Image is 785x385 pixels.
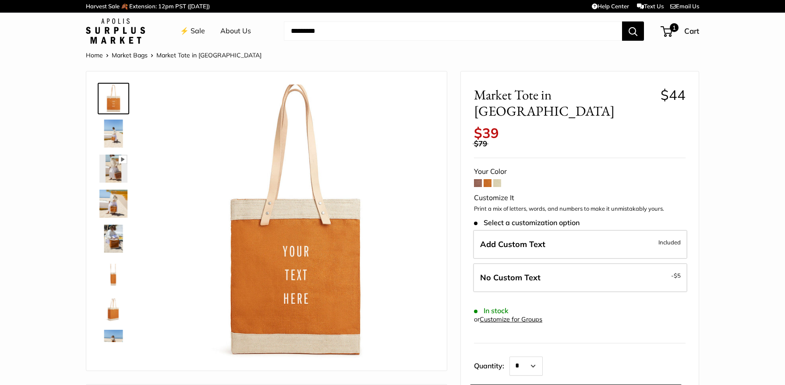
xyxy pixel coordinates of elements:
[637,3,664,10] a: Text Us
[99,260,127,288] img: Market Tote in Cognac
[98,83,129,114] a: Market Tote in Cognac
[670,23,679,32] span: 1
[474,314,542,325] div: or
[98,328,129,360] a: Market Tote in Cognac
[99,85,127,113] img: Market Tote in Cognac
[474,307,509,315] span: In stock
[474,87,654,119] span: Market Tote in [GEOGRAPHIC_DATA]
[86,51,103,59] a: Home
[99,295,127,323] img: Market Tote in Cognac
[99,190,127,218] img: Market Tote in Cognac
[98,188,129,219] a: Market Tote in Cognac
[99,225,127,253] img: Market Tote in Cognac
[98,118,129,149] a: Market Tote in Cognac
[284,21,622,41] input: Search...
[480,315,542,323] a: Customize for Groups
[474,139,487,148] span: $79
[220,25,251,38] a: About Us
[112,51,148,59] a: Market Bags
[661,86,686,103] span: $44
[473,263,687,292] label: Leave Blank
[661,24,699,38] a: 1 Cart
[98,293,129,325] a: Market Tote in Cognac
[474,205,686,213] p: Print a mix of letters, words, and numbers to make it unmistakably yours.
[86,18,145,44] img: Apolis: Surplus Market
[180,25,205,38] a: ⚡️ Sale
[98,258,129,290] a: Market Tote in Cognac
[156,85,434,362] img: Market Tote in Cognac
[473,230,687,259] label: Add Custom Text
[480,239,545,249] span: Add Custom Text
[98,223,129,254] a: Market Tote in Cognac
[99,330,127,358] img: Market Tote in Cognac
[474,219,580,227] span: Select a customization option
[474,191,686,205] div: Customize It
[99,120,127,148] img: Market Tote in Cognac
[658,237,681,247] span: Included
[670,3,699,10] a: Email Us
[592,3,629,10] a: Help Center
[480,272,541,283] span: No Custom Text
[474,124,499,141] span: $39
[474,165,686,178] div: Your Color
[684,26,699,35] span: Cart
[156,51,262,59] span: Market Tote in [GEOGRAPHIC_DATA]
[98,153,129,184] a: Market Tote in Cognac
[674,272,681,279] span: $5
[474,354,509,376] label: Quantity:
[622,21,644,41] button: Search
[86,49,262,61] nav: Breadcrumb
[99,155,127,183] img: Market Tote in Cognac
[671,270,681,281] span: -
